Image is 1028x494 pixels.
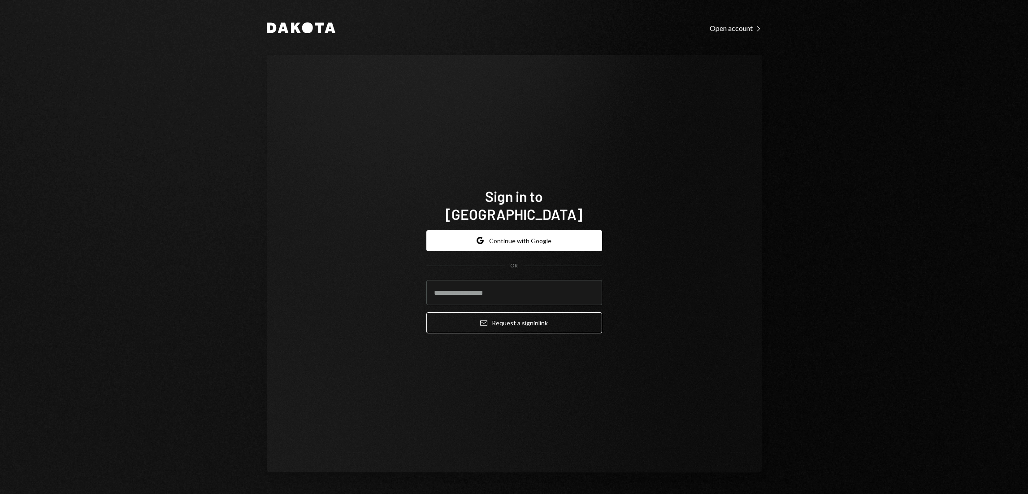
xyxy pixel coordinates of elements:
button: Continue with Google [426,230,602,251]
div: OR [510,262,518,270]
h1: Sign in to [GEOGRAPHIC_DATA] [426,187,602,223]
button: Request a signinlink [426,312,602,333]
div: Open account [710,24,762,33]
a: Open account [710,23,762,33]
